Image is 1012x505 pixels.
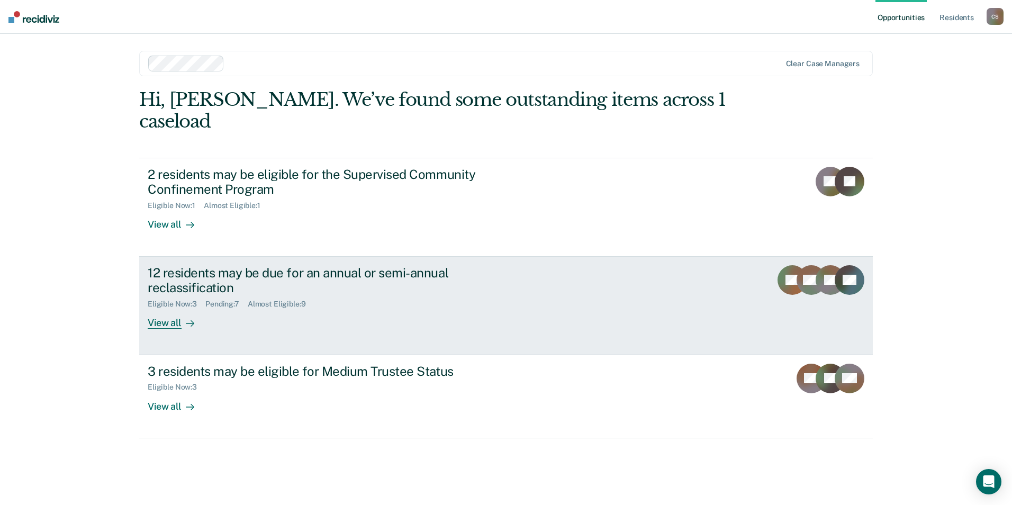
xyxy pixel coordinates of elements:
[139,158,873,257] a: 2 residents may be eligible for the Supervised Community Confinement ProgramEligible Now:1Almost ...
[148,309,207,329] div: View all
[148,265,519,296] div: 12 residents may be due for an annual or semi-annual reclassification
[148,392,207,412] div: View all
[248,300,314,309] div: Almost Eligible : 9
[139,257,873,355] a: 12 residents may be due for an annual or semi-annual reclassificationEligible Now:3Pending:7Almos...
[987,8,1004,25] div: C S
[976,469,1001,494] div: Open Intercom Messenger
[148,364,519,379] div: 3 residents may be eligible for Medium Trustee Status
[786,59,860,68] div: Clear case managers
[8,11,59,23] img: Recidiviz
[148,383,205,392] div: Eligible Now : 3
[204,201,269,210] div: Almost Eligible : 1
[148,300,205,309] div: Eligible Now : 3
[148,167,519,197] div: 2 residents may be eligible for the Supervised Community Confinement Program
[148,201,204,210] div: Eligible Now : 1
[205,300,248,309] div: Pending : 7
[139,89,726,132] div: Hi, [PERSON_NAME]. We’ve found some outstanding items across 1 caseload
[987,8,1004,25] button: CS
[139,355,873,438] a: 3 residents may be eligible for Medium Trustee StatusEligible Now:3View all
[148,210,207,231] div: View all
